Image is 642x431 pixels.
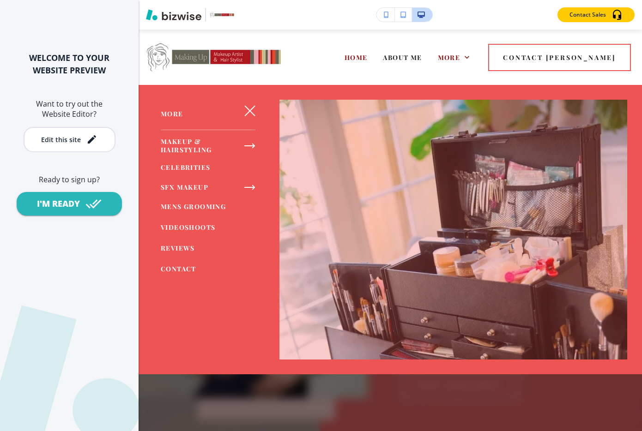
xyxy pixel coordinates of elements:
span: MENS GROOMING [161,202,226,211]
h2: WELCOME TO YOUR WEBSITE PREVIEW [15,52,124,77]
span: VIDEOSHOOTS [161,223,215,232]
img: Doris Lew [145,37,284,76]
h6: Want to try out the Website Editor? [15,99,124,120]
span: MAKEUP & HAIRSTYLING [161,137,212,154]
h6: Ready to sign up? [15,174,124,185]
span: CONTACT [161,264,196,273]
span: More [438,53,460,62]
button: Contact [PERSON_NAME] [488,44,631,71]
div: I'M READY [37,198,80,210]
img: Your Logo [210,12,235,17]
span: SFX MAKEUP [161,183,208,192]
button: I'M READY [17,192,122,215]
span: REVIEWS [161,244,195,252]
p: Contact Sales [569,11,606,19]
span: ABOUT ME [383,53,422,62]
img: Bizwise Logo [146,9,201,20]
span: HOME [345,53,368,62]
button: Contact Sales [557,7,635,22]
span: More [161,109,183,118]
button: Edit this site [24,127,115,152]
span: CELEBRITIES [161,163,210,172]
div: Edit this site [41,136,81,143]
